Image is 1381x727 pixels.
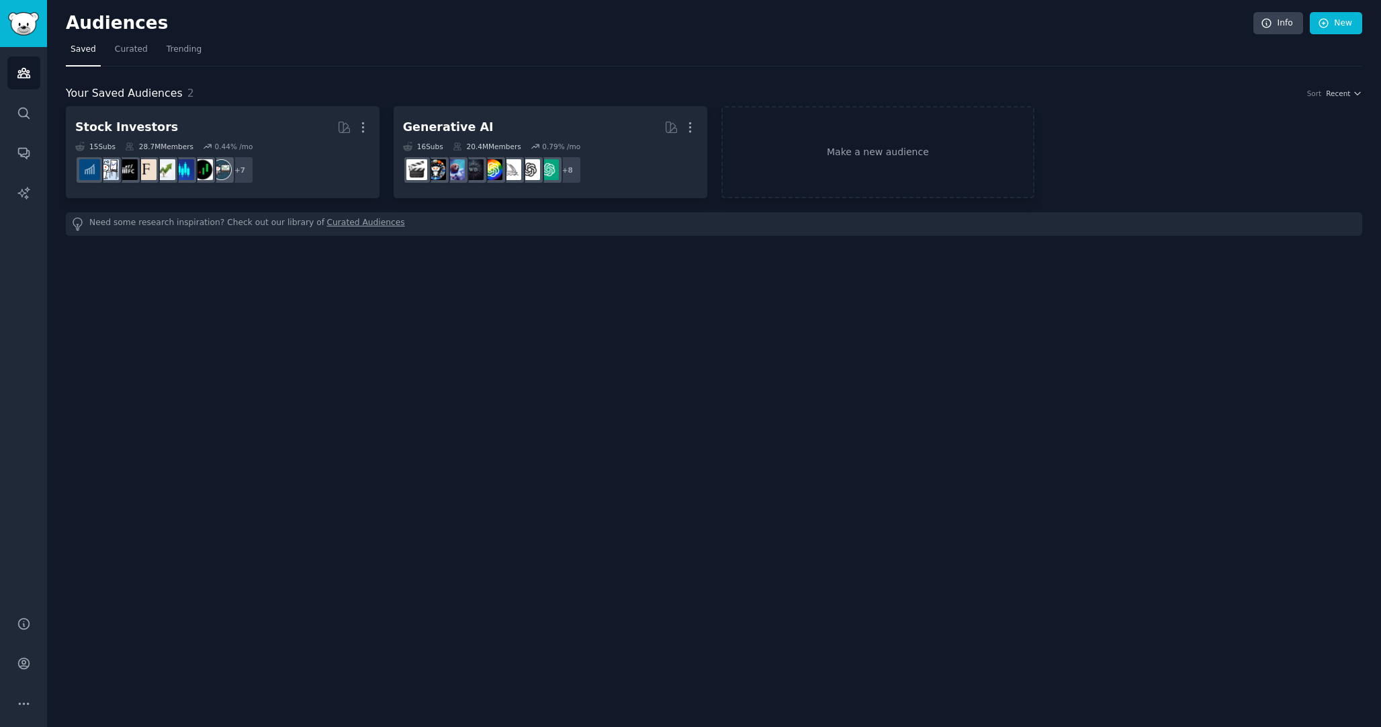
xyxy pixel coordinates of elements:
[211,159,232,180] img: stocks
[721,106,1035,198] a: Make a new audience
[8,12,39,36] img: GummySearch logo
[110,39,152,67] a: Curated
[444,159,465,180] img: StableDiffusion
[115,44,148,56] span: Curated
[173,159,194,180] img: StockMarket
[482,159,502,180] img: GPT3
[154,159,175,180] img: investing
[98,159,119,180] img: options
[1326,89,1350,98] span: Recent
[66,85,183,102] span: Your Saved Audiences
[553,156,582,184] div: + 8
[192,159,213,180] img: Daytrading
[136,159,157,180] img: finance
[71,44,96,56] span: Saved
[66,13,1253,34] h2: Audiences
[406,159,427,180] img: aivideo
[327,217,405,231] a: Curated Audiences
[75,119,178,136] div: Stock Investors
[1310,12,1362,35] a: New
[1253,12,1303,35] a: Info
[1326,89,1362,98] button: Recent
[162,39,206,67] a: Trending
[214,142,253,151] div: 0.44 % /mo
[425,159,446,180] img: aiArt
[66,39,101,67] a: Saved
[542,142,580,151] div: 0.79 % /mo
[519,159,540,180] img: OpenAI
[187,87,194,99] span: 2
[394,106,707,198] a: Generative AI16Subs20.4MMembers0.79% /mo+8ChatGPTOpenAImidjourneyGPT3weirddalleStableDiffusionaiA...
[463,159,484,180] img: weirddalle
[66,106,380,198] a: Stock Investors15Subs28.7MMembers0.44% /mo+7stocksDaytradingStockMarketinvestingfinanceFinancialC...
[226,156,254,184] div: + 7
[167,44,202,56] span: Trending
[75,142,116,151] div: 15 Sub s
[538,159,559,180] img: ChatGPT
[403,142,443,151] div: 16 Sub s
[403,119,494,136] div: Generative AI
[125,142,193,151] div: 28.7M Members
[453,142,521,151] div: 20.4M Members
[117,159,138,180] img: FinancialCareers
[1307,89,1322,98] div: Sort
[66,212,1362,236] div: Need some research inspiration? Check out our library of
[500,159,521,180] img: midjourney
[79,159,100,180] img: dividends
